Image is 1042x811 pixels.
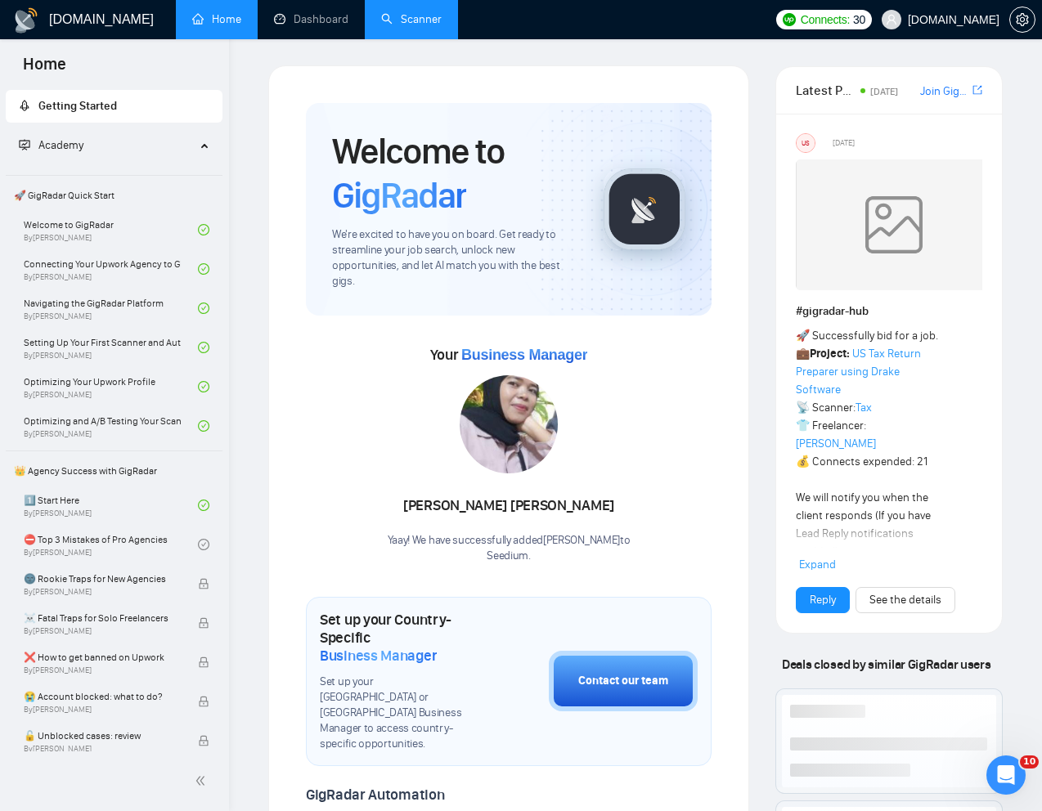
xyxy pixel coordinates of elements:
[381,12,442,26] a: searchScanner
[796,302,982,320] h1: # gigradar-hub
[796,159,992,290] img: weqQh+iSagEgQAAAABJRU5ErkJggg==
[796,80,856,101] span: Latest Posts from the GigRadar Community
[7,179,221,212] span: 🚀 GigRadar Quick Start
[198,656,209,668] span: lock
[920,83,969,101] a: Join GigRadar Slack Community
[320,611,467,665] h1: Set up your Country-Specific
[388,492,631,520] div: [PERSON_NAME] [PERSON_NAME]
[24,212,198,248] a: Welcome to GigRadarBy[PERSON_NAME]
[198,578,209,589] span: lock
[24,587,181,597] span: By [PERSON_NAME]
[320,674,467,752] span: Set up your [GEOGRAPHIC_DATA] or [GEOGRAPHIC_DATA] Business Manager to access country-specific op...
[198,539,209,550] span: check-circle
[195,773,211,789] span: double-left
[38,138,83,152] span: Academy
[24,571,181,587] span: 🌚 Rookie Traps for New Agencies
[24,665,181,675] span: By [PERSON_NAME]
[274,12,348,26] a: dashboardDashboard
[461,347,587,363] span: Business Manager
[332,129,577,217] h1: Welcome to
[810,591,836,609] a: Reply
[972,83,982,98] a: export
[198,302,209,314] span: check-circle
[853,11,865,29] span: 30
[810,347,850,361] strong: Project:
[192,12,241,26] a: homeHome
[6,90,222,123] li: Getting Started
[19,139,30,150] span: fund-projection-screen
[24,408,198,444] a: Optimizing and A/B Testing Your Scanner for Better ResultsBy[PERSON_NAME]
[869,591,941,609] a: See the details
[604,168,685,250] img: gigradar-logo.png
[801,11,850,29] span: Connects:
[19,100,30,111] span: rocket
[1020,755,1039,768] span: 10
[306,786,444,804] span: GigRadar Automation
[198,696,209,707] span: lock
[198,342,209,353] span: check-circle
[856,401,872,414] a: Tax
[24,487,198,523] a: 1️⃣ Start HereBy[PERSON_NAME]
[332,173,466,217] span: GigRadar
[24,290,198,326] a: Navigating the GigRadar PlatformBy[PERSON_NAME]
[24,369,198,405] a: Optimizing Your Upwork ProfileBy[PERSON_NAME]
[198,735,209,746] span: lock
[24,688,181,705] span: 😭 Account blocked: what to do?
[24,526,198,562] a: ⛔ Top 3 Mistakes of Pro AgenciesBy[PERSON_NAME]
[549,651,698,711] button: Contact our team
[856,587,955,613] button: See the details
[460,375,558,473] img: 1699261636320-IMG-20231031-WA0001.jpg
[833,136,855,150] span: [DATE]
[24,744,181,754] span: By [PERSON_NAME]
[1009,13,1035,26] a: setting
[7,455,221,487] span: 👑 Agency Success with GigRadar
[24,649,181,665] span: ❌ How to get banned on Upwork
[24,610,181,626] span: ☠️ Fatal Traps for Solo Freelancers
[13,7,39,34] img: logo
[578,672,668,690] div: Contact our team
[775,650,997,679] span: Deals closed by similar GigRadar users
[24,329,198,365] a: Setting Up Your First Scanner and Auto-BidderBy[PERSON_NAME]
[198,263,209,275] span: check-circle
[986,755,1026,795] iframe: Intercom live chat
[799,558,836,571] span: Expand
[19,138,83,152] span: Academy
[796,347,921,397] a: US Tax Return Preparer using Drake Software
[10,52,79,87] span: Home
[388,533,631,564] div: Yaay! We have successfully added [PERSON_NAME] to
[38,99,117,113] span: Getting Started
[198,420,209,432] span: check-circle
[198,617,209,629] span: lock
[870,86,898,97] span: [DATE]
[198,224,209,235] span: check-circle
[24,626,181,636] span: By [PERSON_NAME]
[388,549,631,564] p: Seedium .
[198,381,209,392] span: check-circle
[24,251,198,287] a: Connecting Your Upwork Agency to GigRadarBy[PERSON_NAME]
[1009,7,1035,33] button: setting
[320,647,437,665] span: Business Manager
[198,500,209,511] span: check-circle
[783,13,796,26] img: upwork-logo.png
[796,437,876,450] a: [PERSON_NAME]
[972,83,982,96] span: export
[430,346,588,364] span: Your
[796,587,850,613] button: Reply
[24,728,181,744] span: 🔓 Unblocked cases: review
[886,14,897,25] span: user
[332,227,577,289] span: We're excited to have you on board. Get ready to streamline your job search, unlock new opportuni...
[24,705,181,715] span: By [PERSON_NAME]
[797,134,815,152] div: US
[1010,13,1035,26] span: setting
